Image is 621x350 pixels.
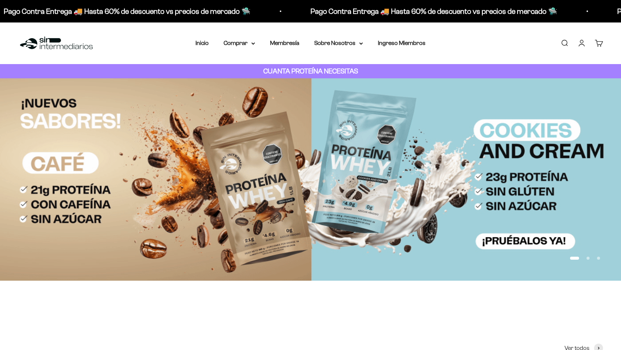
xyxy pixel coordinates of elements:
p: Pago Contra Entrega 🚚 Hasta 60% de descuento vs precios de mercado 🛸 [309,5,556,17]
a: Ingreso Miembros [378,40,425,46]
a: Inicio [196,40,209,46]
p: Pago Contra Entrega 🚚 Hasta 60% de descuento vs precios de mercado 🛸 [3,5,249,17]
summary: Comprar [224,38,255,48]
strong: CUANTA PROTEÍNA NECESITAS [263,67,358,75]
a: Membresía [270,40,299,46]
summary: Sobre Nosotros [314,38,363,48]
